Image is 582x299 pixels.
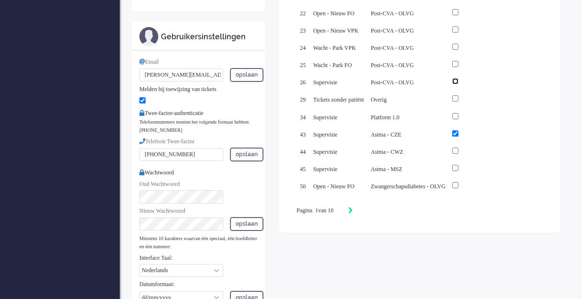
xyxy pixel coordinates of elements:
span: Supervisie [313,166,338,172]
span: Astma - MSZ [371,166,402,172]
span: Post-CVA - OLVG [371,27,414,34]
div: Next [348,206,353,216]
div: Melden bij toewijzing van tickets [139,85,257,93]
span: Nieuw Wachtwoord [139,207,185,214]
div: Twee-factor-authenticatie [139,109,257,117]
span: Post-CVA - OLVG [371,45,414,51]
img: ic_m_profile.svg [139,27,159,46]
span: Wacht - Park VPK [313,45,356,51]
span: Platform 1.0 [371,114,399,121]
span: 34 [300,114,306,121]
span: Open - Nieuw FO [313,10,354,17]
span: Post-CVA - OLVG [371,79,414,86]
span: 23 [300,27,306,34]
span: Post-CVA - OLVG [371,10,414,17]
span: 50 [300,183,306,190]
span: Zwangerschapsdiabetes - OLVG [371,183,445,190]
span: Supervisie [313,114,338,121]
span: 43 [300,131,306,138]
span: Oud Wachtwoord [139,181,180,187]
div: Pagination [297,206,543,216]
span: Astma - CWZ [371,149,403,155]
span: Open - Nieuw FO [313,183,354,190]
small: Telefoonnummers moeten het volgende formaat hebben: [PHONE_NUMBER] [139,119,250,133]
span: Post-CVA - OLVG [371,62,414,69]
button: opslaan [230,68,263,82]
small: Minstens 10 karakters waarvan één speciaal, één hoofdletter en één nummer: [139,236,257,249]
span: 24 [300,45,306,51]
input: Page [312,207,318,215]
span: 26 [300,79,306,86]
span: Supervisie [313,79,338,86]
span: Supervisie [313,131,338,138]
div: Email [139,58,257,66]
button: opslaan [230,148,263,161]
span: 25 [300,62,306,69]
div: Telefoon Twee-factor [139,138,257,146]
span: Wacht - Park FO [313,62,352,69]
span: Overig [371,96,387,103]
span: Astma - CZE [371,131,401,138]
button: opslaan [230,217,263,231]
div: Interface Taal: [139,254,257,262]
span: Tickets zonder patiënt [313,96,364,103]
div: Gebruikersinstellingen [161,32,257,43]
span: Open - Nieuw VPK [313,27,359,34]
span: 29 [300,96,306,103]
div: Wachtwoord [139,165,257,177]
div: Datumformaat: [139,280,257,288]
span: 44 [300,149,306,155]
span: Supervisie [313,149,338,155]
span: 22 [300,10,306,17]
span: 45 [300,166,306,172]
